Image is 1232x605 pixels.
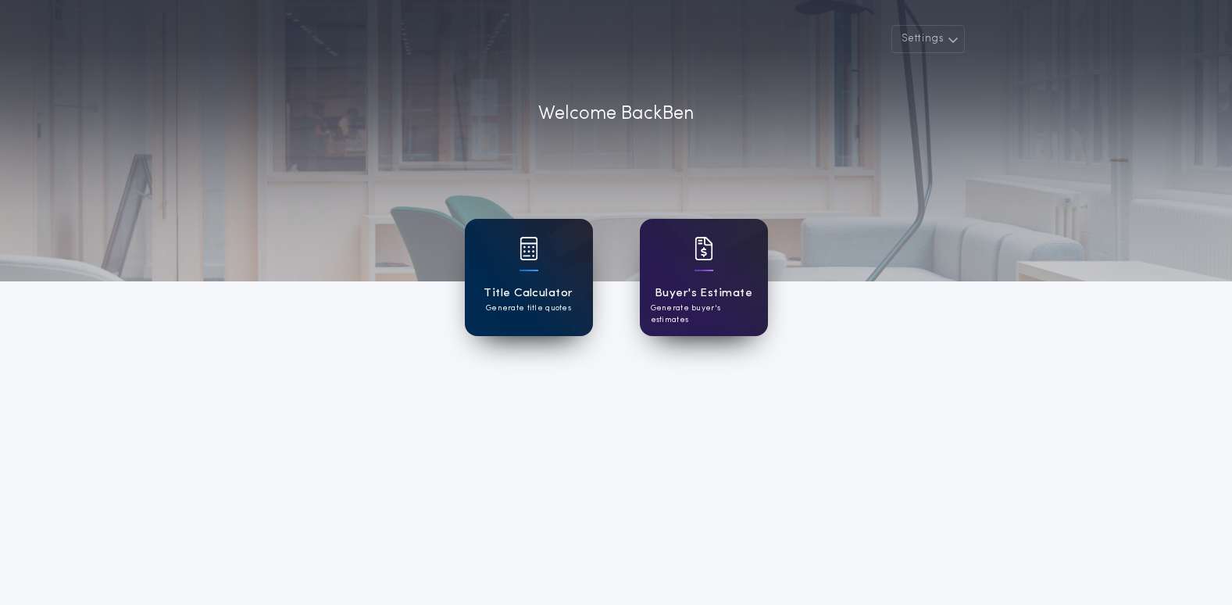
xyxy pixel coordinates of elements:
[520,237,538,260] img: card icon
[891,25,965,53] button: Settings
[486,302,571,314] p: Generate title quotes
[538,100,694,128] p: Welcome Back Ben
[695,237,713,260] img: card icon
[484,285,573,302] h1: Title Calculator
[640,219,768,336] a: card iconBuyer's EstimateGenerate buyer's estimates
[655,285,752,302] h1: Buyer's Estimate
[651,302,757,326] p: Generate buyer's estimates
[465,219,593,336] a: card iconTitle CalculatorGenerate title quotes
